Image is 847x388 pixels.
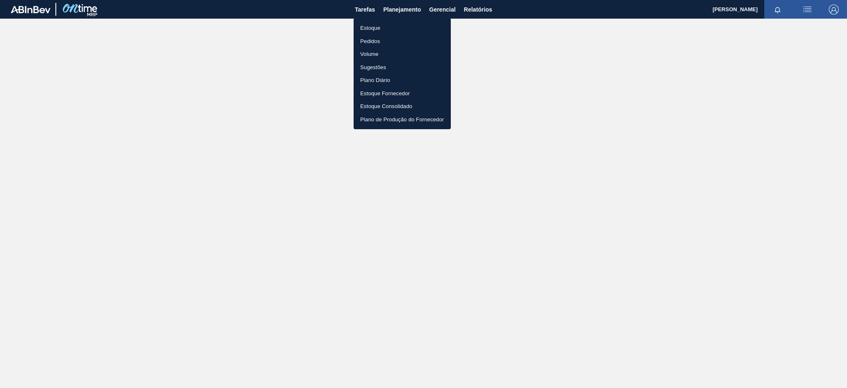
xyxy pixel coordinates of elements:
[354,35,451,48] a: Pedidos
[354,48,451,61] a: Volume
[354,22,451,35] a: Estoque
[354,87,451,100] a: Estoque Fornecedor
[354,100,451,113] a: Estoque Consolidado
[354,61,451,74] a: Sugestões
[354,113,451,126] a: Plano de Produção do Fornecedor
[354,74,451,87] a: Plano Diário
